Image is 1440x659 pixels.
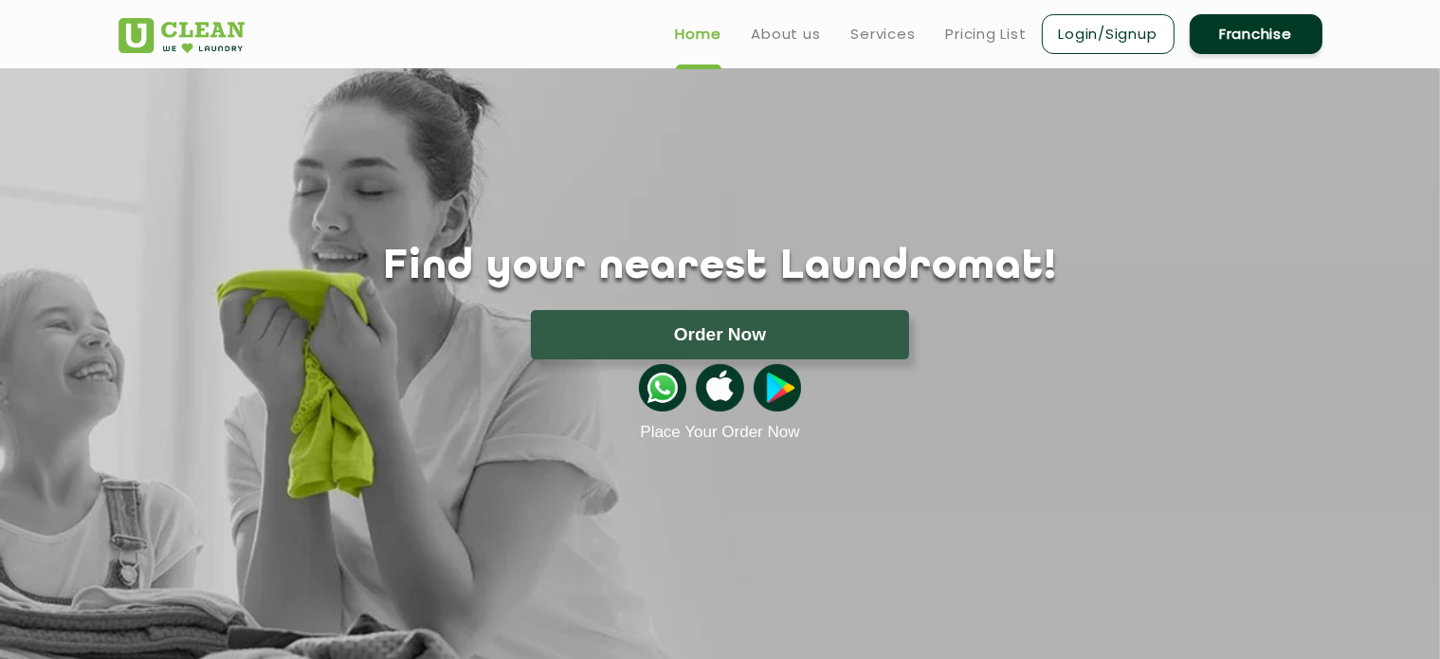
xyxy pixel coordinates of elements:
img: playstoreicon.png [754,364,801,412]
img: apple-icon.png [696,364,743,412]
a: Pricing List [946,23,1027,46]
a: Login/Signup [1042,14,1175,54]
a: Home [676,23,721,46]
a: Services [851,23,916,46]
a: Place Your Order Now [640,423,799,442]
a: About us [752,23,821,46]
h1: Find your nearest Laundromat! [104,244,1337,291]
img: whatsappicon.png [639,364,686,412]
img: UClean Laundry and Dry Cleaning [118,18,245,53]
button: Order Now [531,310,909,359]
a: Franchise [1190,14,1322,54]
